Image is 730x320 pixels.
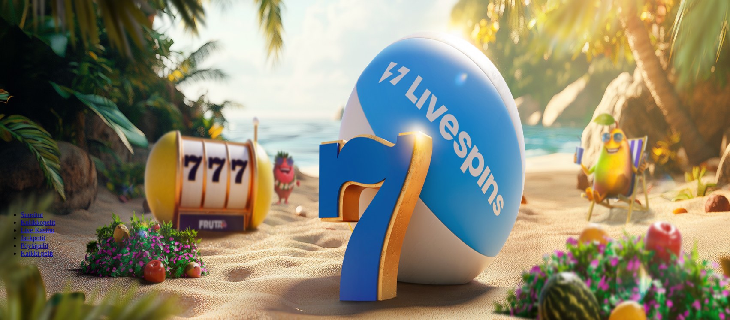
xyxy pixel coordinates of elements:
[3,196,727,257] nav: Lobby
[21,242,48,249] a: Pöytäpelit
[21,226,54,234] a: Live Kasino
[21,234,45,242] a: Jackpotit
[3,196,727,273] header: Lobby
[21,211,43,218] a: Suositut
[21,219,55,226] a: Kolikkopelit
[21,250,53,257] a: Kaikki pelit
